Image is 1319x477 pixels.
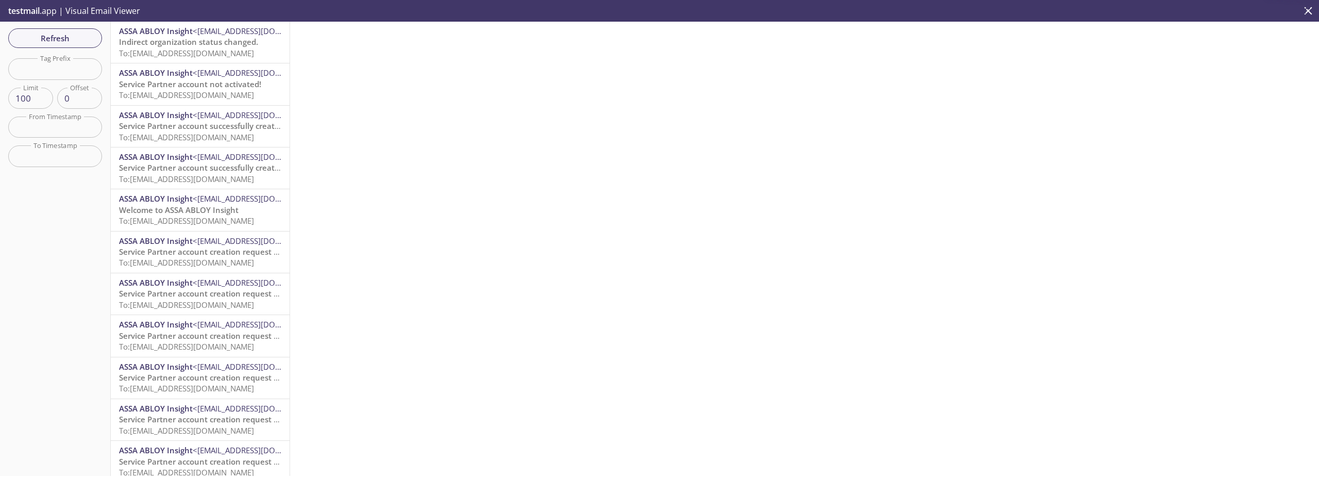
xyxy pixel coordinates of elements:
[119,257,254,268] span: To: [EMAIL_ADDRESS][DOMAIN_NAME]
[119,331,339,341] span: Service Partner account creation request pending approval
[193,26,326,36] span: <[EMAIL_ADDRESS][DOMAIN_NAME]>
[193,277,326,288] span: <[EMAIL_ADDRESS][DOMAIN_NAME]>
[193,68,326,78] span: <[EMAIL_ADDRESS][DOMAIN_NAME]>
[111,106,290,147] div: ASSA ABLOY Insight<[EMAIL_ADDRESS][DOMAIN_NAME]>Service Partner account successfully created!To:[...
[119,246,339,257] span: Service Partner account creation request pending approval
[119,425,254,436] span: To: [EMAIL_ADDRESS][DOMAIN_NAME]
[119,121,286,131] span: Service Partner account successfully created!
[119,132,254,142] span: To: [EMAIL_ADDRESS][DOMAIN_NAME]
[119,319,193,330] span: ASSA ABLOY Insight
[111,232,290,273] div: ASSA ABLOY Insight<[EMAIL_ADDRESS][DOMAIN_NAME]>Service Partner account creation request pending ...
[119,341,254,352] span: To: [EMAIL_ADDRESS][DOMAIN_NAME]
[119,68,193,78] span: ASSA ABLOY Insight
[119,152,193,162] span: ASSA ABLOY Insight
[193,403,326,414] span: <[EMAIL_ADDRESS][DOMAIN_NAME]>
[193,110,326,120] span: <[EMAIL_ADDRESS][DOMAIN_NAME]>
[119,37,258,47] span: Indirect organization status changed.
[193,236,326,246] span: <[EMAIL_ADDRESS][DOMAIN_NAME]>
[119,277,193,288] span: ASSA ABLOY Insight
[119,288,312,299] span: Service Partner account creation request submitted
[119,300,254,310] span: To: [EMAIL_ADDRESS][DOMAIN_NAME]
[119,48,254,58] span: To: [EMAIL_ADDRESS][DOMAIN_NAME]
[119,361,193,372] span: ASSA ABLOY Insight
[119,162,286,173] span: Service Partner account successfully created!
[111,399,290,440] div: ASSA ABLOY Insight<[EMAIL_ADDRESS][DOMAIN_NAME]>Service Partner account creation request pending ...
[119,193,193,204] span: ASSA ABLOY Insight
[193,193,326,204] span: <[EMAIL_ADDRESS][DOMAIN_NAME]>
[8,28,102,48] button: Refresh
[111,147,290,189] div: ASSA ABLOY Insight<[EMAIL_ADDRESS][DOMAIN_NAME]>Service Partner account successfully created!To:[...
[119,174,254,184] span: To: [EMAIL_ADDRESS][DOMAIN_NAME]
[119,456,312,467] span: Service Partner account creation request submitted
[111,357,290,399] div: ASSA ABLOY Insight<[EMAIL_ADDRESS][DOMAIN_NAME]>Service Partner account creation request submitte...
[111,189,290,231] div: ASSA ABLOY Insight<[EMAIL_ADDRESS][DOMAIN_NAME]>Welcome to ASSA ABLOY InsightTo:[EMAIL_ADDRESS][D...
[119,445,193,455] span: ASSA ABLOY Insight
[119,403,193,414] span: ASSA ABLOY Insight
[111,22,290,63] div: ASSA ABLOY Insight<[EMAIL_ADDRESS][DOMAIN_NAME]>Indirect organization status changed.To:[EMAIL_AD...
[119,383,254,393] span: To: [EMAIL_ADDRESS][DOMAIN_NAME]
[119,216,254,226] span: To: [EMAIL_ADDRESS][DOMAIN_NAME]
[119,90,254,100] span: To: [EMAIL_ADDRESS][DOMAIN_NAME]
[119,110,193,120] span: ASSA ABLOY Insight
[119,26,193,36] span: ASSA ABLOY Insight
[193,445,326,455] span: <[EMAIL_ADDRESS][DOMAIN_NAME]>
[111,315,290,356] div: ASSA ABLOY Insight<[EMAIL_ADDRESS][DOMAIN_NAME]>Service Partner account creation request pending ...
[193,361,326,372] span: <[EMAIL_ADDRESS][DOMAIN_NAME]>
[193,319,326,330] span: <[EMAIL_ADDRESS][DOMAIN_NAME]>
[16,31,94,45] span: Refresh
[111,63,290,105] div: ASSA ABLOY Insight<[EMAIL_ADDRESS][DOMAIN_NAME]>Service Partner account not activated!To:[EMAIL_A...
[119,414,339,424] span: Service Partner account creation request pending approval
[8,5,40,17] span: testmail
[111,273,290,315] div: ASSA ABLOY Insight<[EMAIL_ADDRESS][DOMAIN_NAME]>Service Partner account creation request submitte...
[119,205,239,215] span: Welcome to ASSA ABLOY Insight
[119,236,193,246] span: ASSA ABLOY Insight
[119,79,261,89] span: Service Partner account not activated!
[193,152,326,162] span: <[EMAIL_ADDRESS][DOMAIN_NAME]>
[119,372,312,383] span: Service Partner account creation request submitted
